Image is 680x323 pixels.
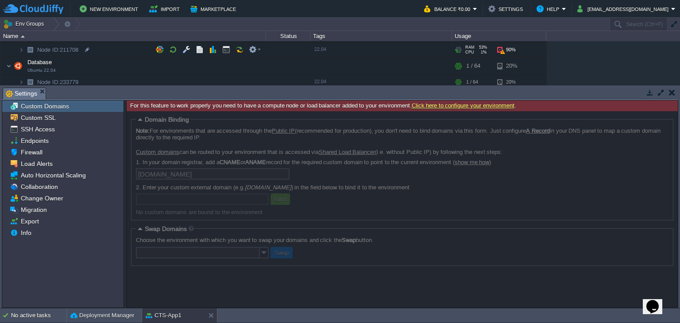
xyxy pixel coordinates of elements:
img: AMDAwAAAACH5BAEAAAAALAAAAAABAAEAAAICRAEAOw== [12,57,24,75]
div: For this feature to work properly you need to have a compute node or load balancer added to your ... [127,100,678,112]
a: Custom SSL [19,114,57,122]
img: AMDAwAAAACH5BAEAAAAALAAAAAABAAEAAAICRAEAOw== [6,57,12,75]
a: Click here to configure your environment [412,102,514,109]
div: No active tasks [11,308,66,323]
span: Node ID: [37,79,60,85]
a: Custom Domains [19,102,70,110]
button: [EMAIL_ADDRESS][DOMAIN_NAME] [577,4,671,14]
a: DatabaseUbuntu 22.04 [27,59,53,65]
a: Firewall [19,148,44,156]
span: RAM [465,45,475,50]
span: Database [27,58,53,66]
button: Deployment Manager [70,311,134,320]
img: CloudJiffy [3,4,63,15]
img: AMDAwAAAACH5BAEAAAAALAAAAAABAAEAAAICRAEAOw== [19,75,24,89]
a: SSH Access [19,125,56,133]
a: Collaboration [19,183,59,191]
a: Node ID:211708 [36,46,80,54]
button: Balance ₹0.00 [424,4,473,14]
span: 211708 [36,46,80,54]
a: Change Owner [19,194,65,202]
button: Settings [488,4,525,14]
img: AMDAwAAAACH5BAEAAAAALAAAAAABAAEAAAICRAEAOw== [24,75,36,89]
iframe: chat widget [643,288,671,314]
span: CPU [465,50,474,54]
span: Settings [6,88,37,99]
img: AMDAwAAAACH5BAEAAAAALAAAAAABAAEAAAICRAEAOw== [19,43,24,57]
span: 22.04 [314,79,326,84]
span: Ubuntu 22.04 [27,68,56,73]
span: 53% [478,45,487,50]
div: 1 / 64 [466,57,480,75]
a: Migration [19,206,48,214]
div: Status [267,31,310,41]
span: 233779 [36,78,80,86]
a: Endpoints [19,137,50,145]
span: 1% [478,50,487,54]
div: Usage [452,31,546,41]
button: Help [537,4,562,14]
div: 20% [497,75,526,89]
a: Auto Horizontal Scaling [19,171,87,179]
div: Tags [311,31,452,41]
span: Node ID: [37,46,60,53]
div: 20% [497,57,526,75]
button: Marketplace [190,4,239,14]
button: New Environment [80,4,141,14]
a: Export [19,217,40,225]
span: 22.04 [314,46,326,52]
a: Node ID:233779 [36,78,80,86]
div: Name [1,31,266,41]
a: Info [19,229,33,237]
img: AMDAwAAAACH5BAEAAAAALAAAAAABAAEAAAICRAEAOw== [21,35,25,38]
button: CTS-App1 [146,311,182,320]
div: 90% [497,43,526,57]
button: Import [149,4,182,14]
img: AMDAwAAAACH5BAEAAAAALAAAAAABAAEAAAICRAEAOw== [24,43,36,57]
div: 1 / 64 [466,75,478,89]
button: Env Groups [3,18,47,30]
a: Load Alerts [19,160,54,168]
